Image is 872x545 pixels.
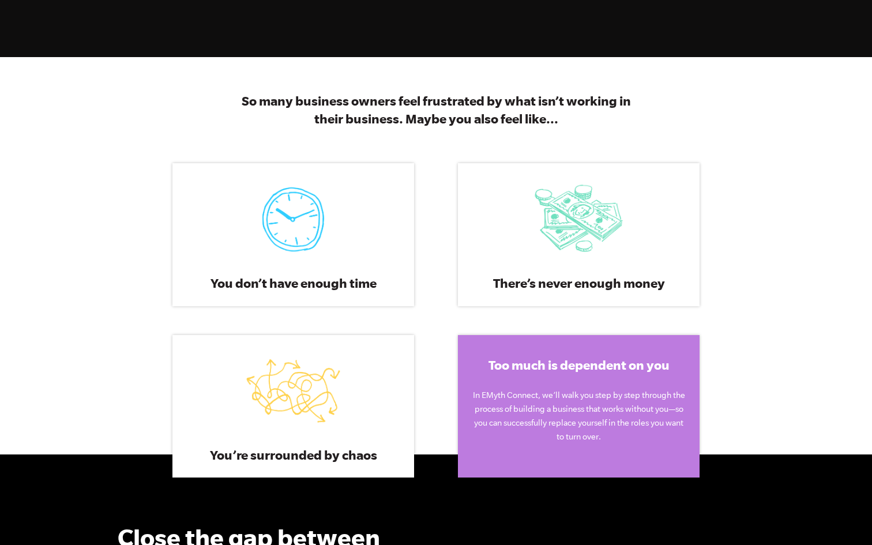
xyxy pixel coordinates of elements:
img: EC_LP_Sales_Icon_Time [197,177,390,260]
span: Too much is dependent on you [488,358,670,372]
h3: You’re surrounded by chaos [186,446,400,464]
span: In EMyth Connect, we’ll walk you step by step through the process of building a business that wor... [473,390,685,441]
h3: There’s never enough money [472,274,686,292]
h3: You don’t have enough time [186,274,400,292]
iframe: Chat Widget [814,490,872,545]
img: EC_LP_Sales_Icon_Chaos [197,349,390,431]
h3: So many business owners feel frustrated by what isn’t working in their business. Maybe you also f... [231,92,642,127]
img: EC_LP_Sales_Icon_Money [483,177,675,260]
